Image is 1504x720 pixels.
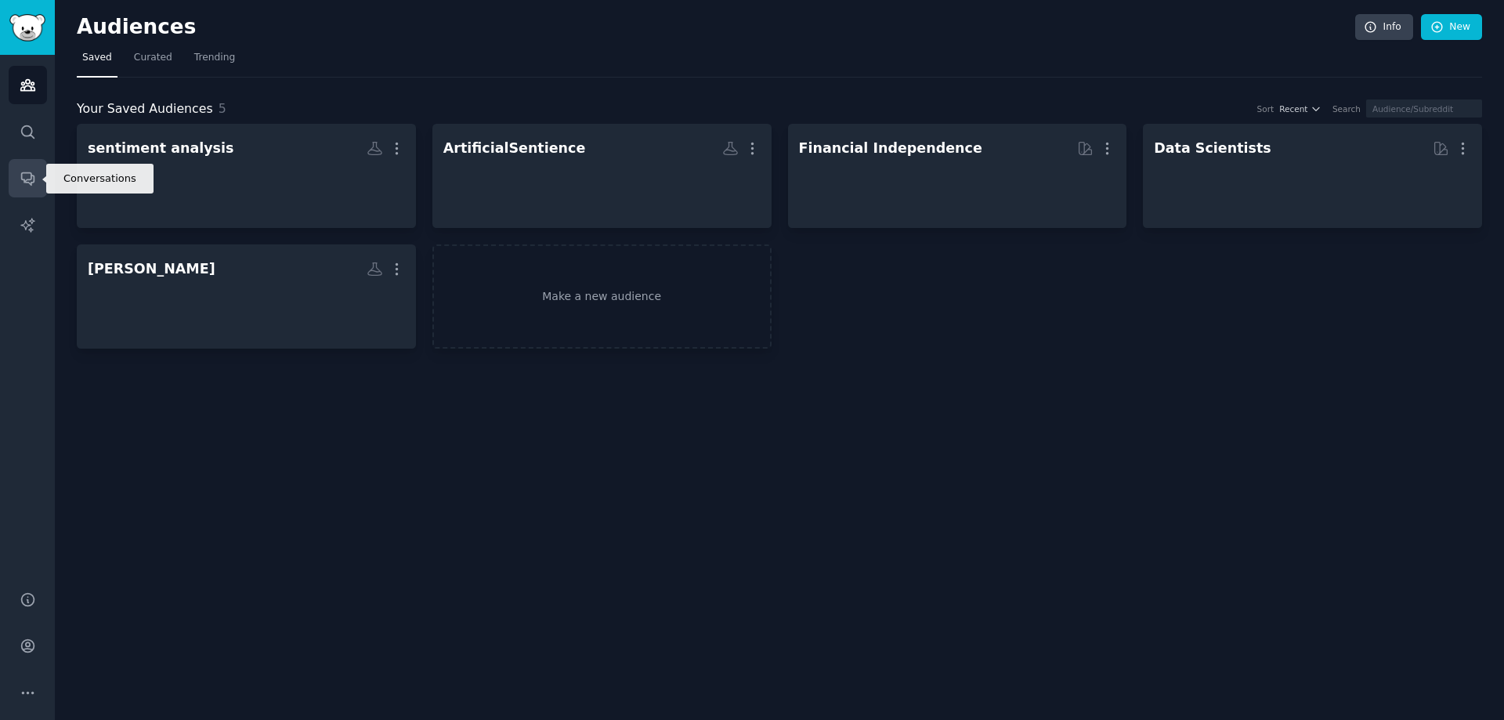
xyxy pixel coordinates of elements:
[128,45,178,78] a: Curated
[1332,103,1361,114] div: Search
[77,45,117,78] a: Saved
[799,139,982,158] div: Financial Independence
[1421,14,1482,41] a: New
[9,14,45,42] img: GummySearch logo
[77,244,416,349] a: [PERSON_NAME]
[1355,14,1413,41] a: Info
[77,15,1355,40] h2: Audiences
[443,139,586,158] div: ArtificialSentience
[77,124,416,228] a: sentiment analysis
[1143,124,1482,228] a: Data Scientists
[194,51,235,65] span: Trending
[82,51,112,65] span: Saved
[189,45,240,78] a: Trending
[788,124,1127,228] a: Financial Independence
[1257,103,1274,114] div: Sort
[1366,99,1482,118] input: Audience/Subreddit
[134,51,172,65] span: Curated
[219,101,226,116] span: 5
[88,139,233,158] div: sentiment analysis
[88,259,215,279] div: [PERSON_NAME]
[1279,103,1307,114] span: Recent
[1154,139,1271,158] div: Data Scientists
[1279,103,1321,114] button: Recent
[432,124,772,228] a: ArtificialSentience
[432,244,772,349] a: Make a new audience
[77,99,213,119] span: Your Saved Audiences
